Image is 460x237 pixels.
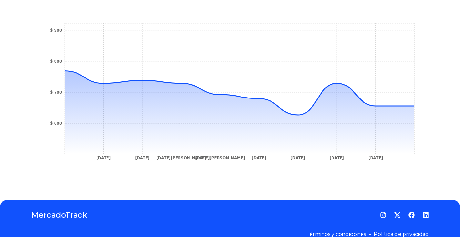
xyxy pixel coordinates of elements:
[408,212,415,218] a: Facebook
[135,156,150,160] tspan: [DATE]
[291,156,305,160] tspan: [DATE]
[50,59,62,64] tspan: $ 800
[394,212,401,218] a: Gorjeo
[195,156,245,160] tspan: [DATE][PERSON_NAME]
[156,156,206,160] tspan: [DATE][PERSON_NAME]
[368,156,383,160] tspan: [DATE]
[31,210,87,220] a: MercadoTrack
[96,156,111,160] tspan: [DATE]
[50,90,62,95] tspan: $ 700
[252,156,266,160] tspan: [DATE]
[380,212,386,218] a: Instagram
[423,212,429,218] a: LinkedIn
[50,121,62,126] tspan: $ 600
[50,28,62,33] tspan: $ 900
[330,156,344,160] tspan: [DATE]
